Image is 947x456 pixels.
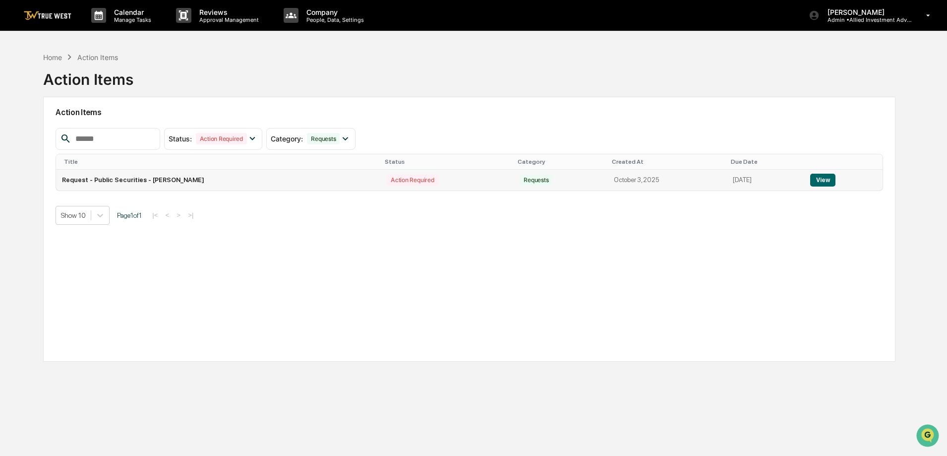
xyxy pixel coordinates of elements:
a: 🖐️Preclearance [6,121,68,139]
p: Calendar [106,8,156,16]
div: Requests [520,174,552,186]
p: How can we help? [10,21,180,37]
a: View [810,176,835,184]
div: Created At [612,158,723,165]
span: Page 1 of 1 [117,211,142,219]
button: < [163,211,173,219]
div: 🖐️ [10,126,18,134]
a: 🔎Data Lookup [6,140,66,158]
button: View [810,174,835,187]
h2: Action Items [56,108,883,117]
p: Approval Management [191,16,264,23]
span: Data Lookup [20,144,62,154]
p: People, Data, Settings [298,16,369,23]
div: Status [385,158,510,165]
span: Attestations [82,125,123,135]
td: Request - Public Securities - [PERSON_NAME] [56,170,381,191]
div: Requests [307,133,340,144]
p: Company [298,8,369,16]
p: Admin • Allied Investment Advisors [820,16,912,23]
div: Home [43,53,62,62]
div: Start new chat [34,76,163,86]
div: 🗄️ [72,126,80,134]
img: 1746055101610-c473b297-6a78-478c-a979-82029cc54cd1 [10,76,28,94]
span: Pylon [99,168,120,176]
iframe: Open customer support [915,423,942,450]
div: Action Required [387,174,438,186]
div: Category [518,158,604,165]
button: >| [185,211,196,219]
td: [DATE] [727,170,804,191]
div: Title [64,158,377,165]
div: Action Items [43,63,133,88]
div: 🔎 [10,145,18,153]
div: Action Required [196,133,247,144]
button: Start new chat [169,79,180,91]
p: Manage Tasks [106,16,156,23]
span: Status : [169,134,192,143]
button: |< [149,211,161,219]
img: logo [24,11,71,20]
span: Preclearance [20,125,64,135]
div: We're available if you need us! [34,86,125,94]
p: Reviews [191,8,264,16]
div: Due Date [731,158,800,165]
td: October 3, 2025 [608,170,727,191]
button: > [174,211,183,219]
a: 🗄️Attestations [68,121,127,139]
p: [PERSON_NAME] [820,8,912,16]
div: Action Items [77,53,118,62]
a: Powered byPylon [70,168,120,176]
span: Category : [271,134,303,143]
